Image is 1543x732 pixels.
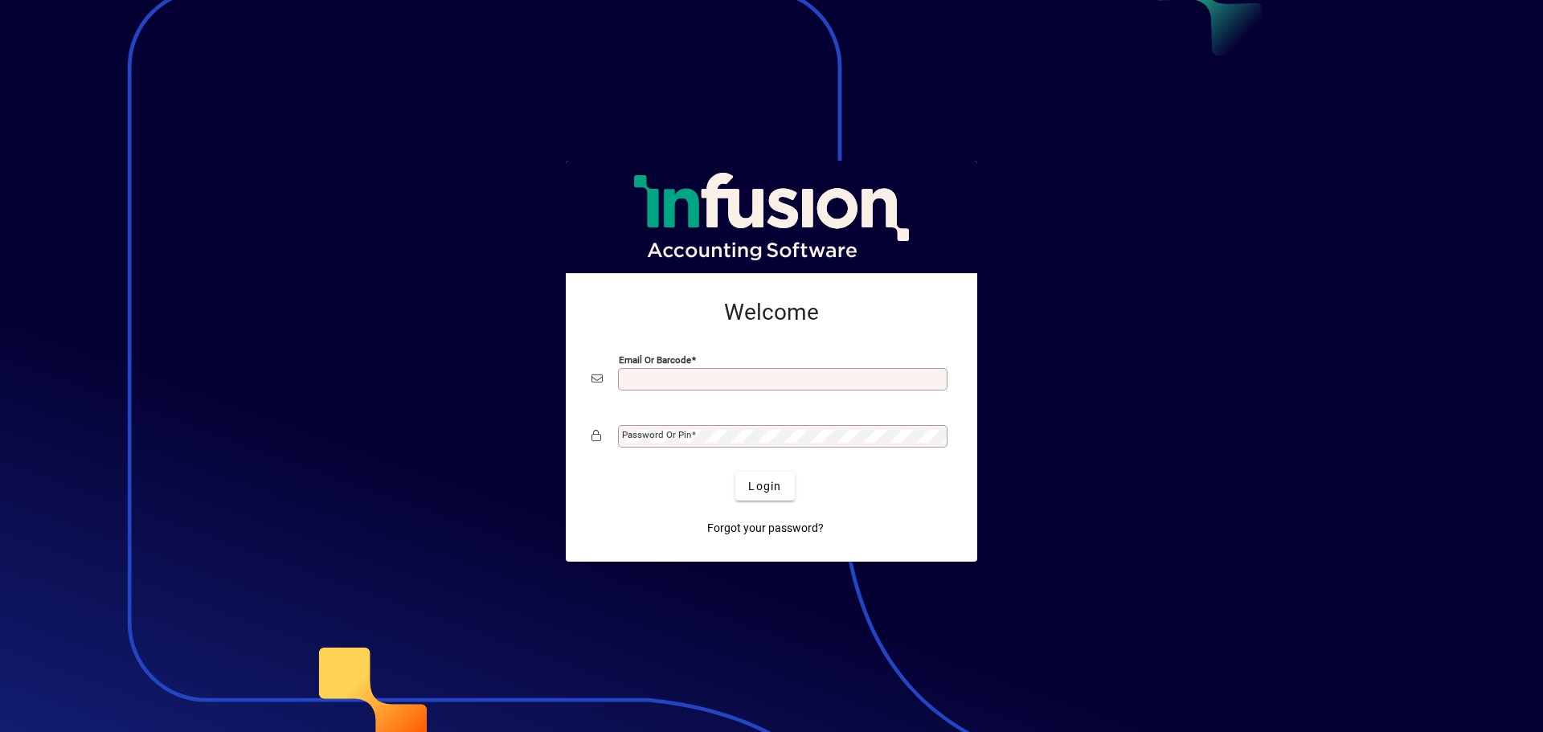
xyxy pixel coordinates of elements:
[622,429,691,440] mat-label: Password or Pin
[701,513,830,542] a: Forgot your password?
[748,478,781,495] span: Login
[735,472,794,501] button: Login
[591,299,952,326] h2: Welcome
[707,520,824,537] span: Forgot your password?
[619,354,691,366] mat-label: Email or Barcode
